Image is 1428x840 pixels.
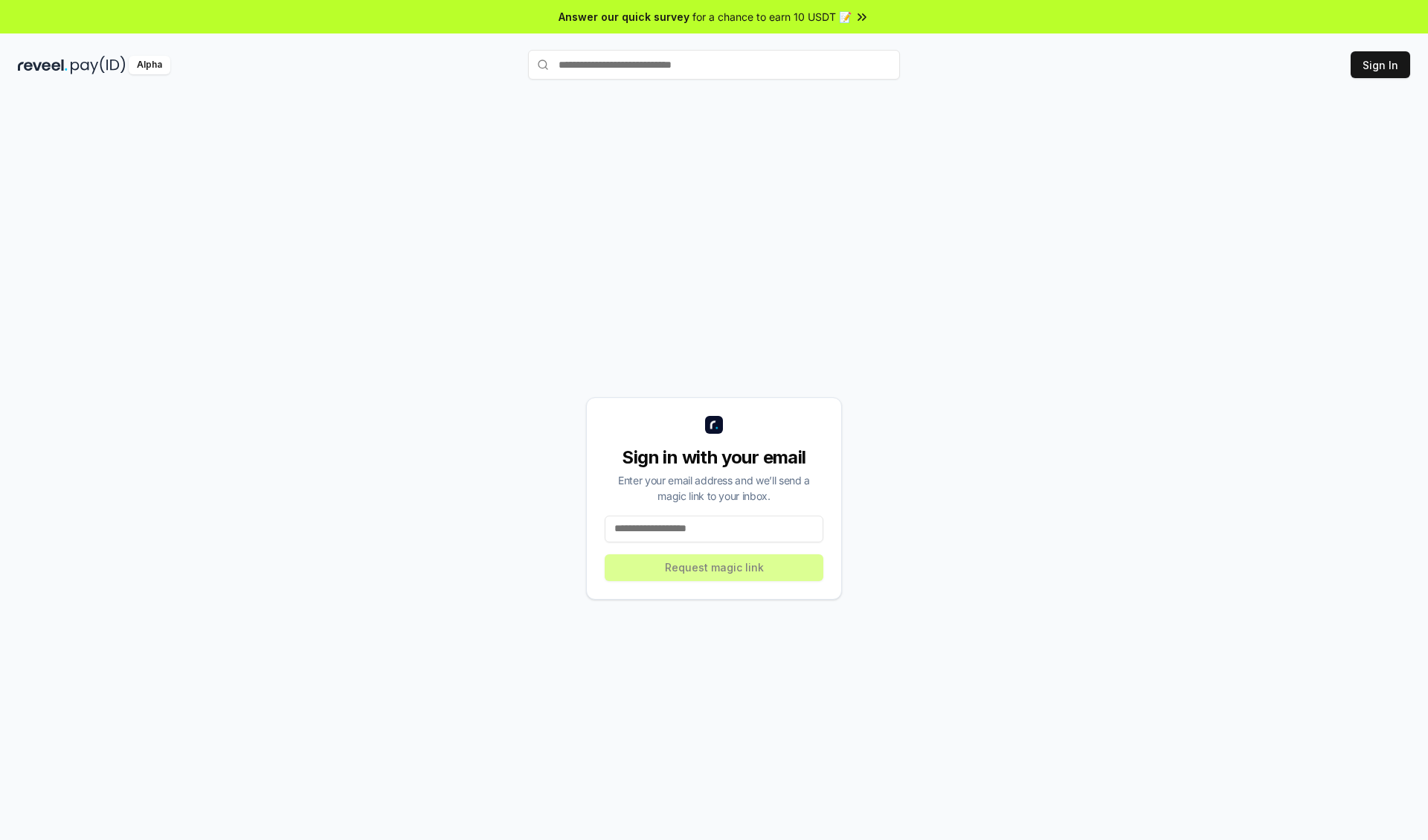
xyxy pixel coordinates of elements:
button: Sign In [1351,51,1410,78]
img: reveel_dark [18,56,68,74]
div: Enter your email address and we’ll send a magic link to your inbox. [605,472,823,504]
div: Alpha [129,56,170,74]
span: Answer our quick survey [559,9,689,25]
img: logo_small [705,416,723,434]
img: pay_id [71,56,126,74]
div: Sign in with your email [605,446,823,469]
span: for a chance to earn 10 USDT 📝 [692,9,852,25]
